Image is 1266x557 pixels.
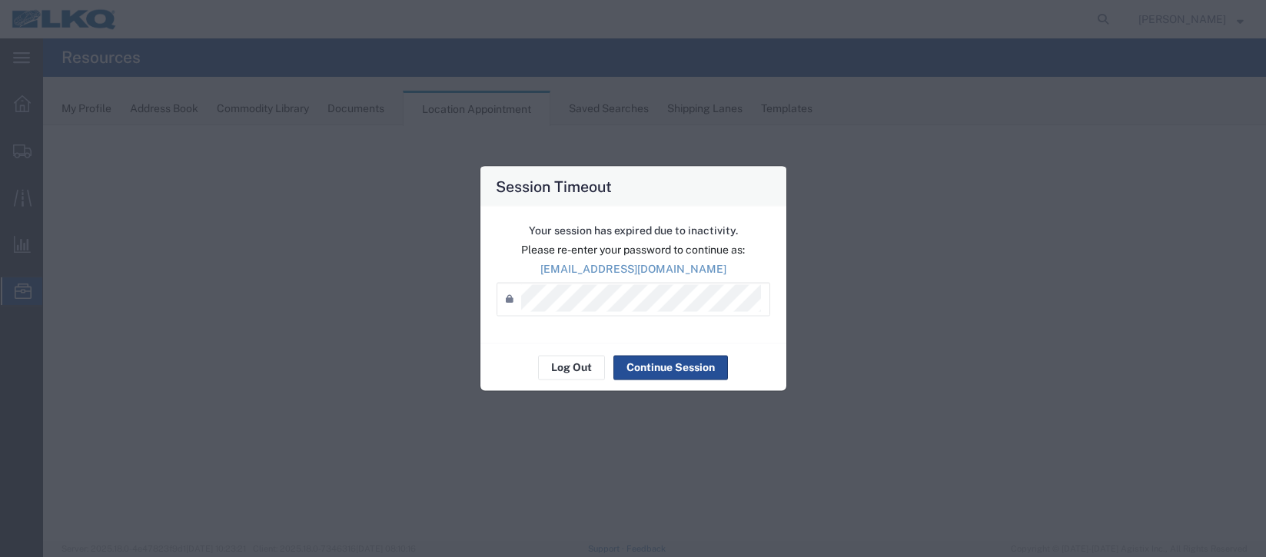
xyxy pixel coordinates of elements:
[496,174,612,197] h4: Session Timeout
[613,355,728,380] button: Continue Session
[538,355,605,380] button: Log Out
[497,260,770,277] p: [EMAIL_ADDRESS][DOMAIN_NAME]
[497,222,770,238] p: Your session has expired due to inactivity.
[497,241,770,257] p: Please re-enter your password to continue as:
